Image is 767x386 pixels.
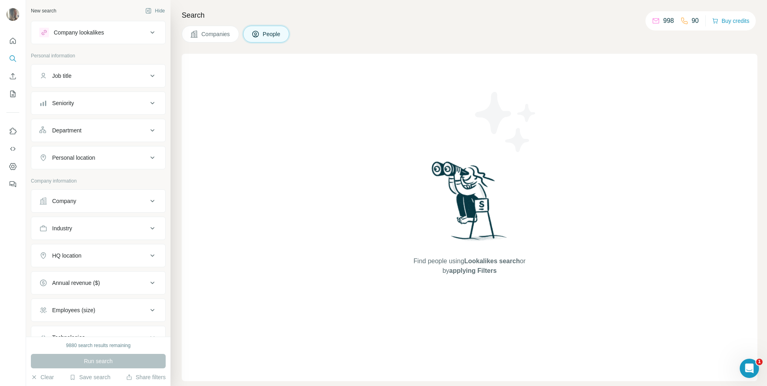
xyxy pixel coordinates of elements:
span: applying Filters [449,267,497,274]
div: New search [31,7,56,14]
button: Feedback [6,177,19,191]
button: Company [31,191,165,211]
div: Seniority [52,99,74,107]
button: Search [6,51,19,66]
button: Enrich CSV [6,69,19,83]
p: Company information [31,177,166,185]
button: Buy credits [712,15,749,26]
iframe: Intercom live chat [740,359,759,378]
button: Use Surfe API [6,142,19,156]
div: Technologies [52,333,85,341]
span: 1 [756,359,763,365]
button: Industry [31,219,165,238]
button: Share filters [126,373,166,381]
button: HQ location [31,246,165,265]
div: Company [52,197,76,205]
button: Annual revenue ($) [31,273,165,293]
div: Job title [52,72,71,80]
button: My lists [6,87,19,101]
img: Surfe Illustration - Woman searching with binoculars [428,159,511,249]
button: Dashboard [6,159,19,174]
div: HQ location [52,252,81,260]
button: Employees (size) [31,301,165,320]
img: Surfe Illustration - Stars [470,86,542,158]
div: Company lookalikes [54,28,104,37]
span: Lookalikes search [464,258,520,264]
button: Personal location [31,148,165,167]
button: Use Surfe on LinkedIn [6,124,19,138]
button: Seniority [31,93,165,113]
div: Annual revenue ($) [52,279,100,287]
p: 90 [692,16,699,26]
button: Job title [31,66,165,85]
img: Avatar [6,8,19,21]
button: Technologies [31,328,165,347]
button: Hide [140,5,170,17]
span: Companies [201,30,231,38]
div: Employees (size) [52,306,95,314]
button: Clear [31,373,54,381]
button: Save search [69,373,110,381]
div: 9880 search results remaining [66,342,131,349]
button: Company lookalikes [31,23,165,42]
p: 998 [663,16,674,26]
div: Department [52,126,81,134]
button: Quick start [6,34,19,48]
p: Personal information [31,52,166,59]
span: Find people using or by [405,256,534,276]
span: People [263,30,281,38]
button: Department [31,121,165,140]
div: Personal location [52,154,95,162]
div: Industry [52,224,72,232]
h4: Search [182,10,757,21]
